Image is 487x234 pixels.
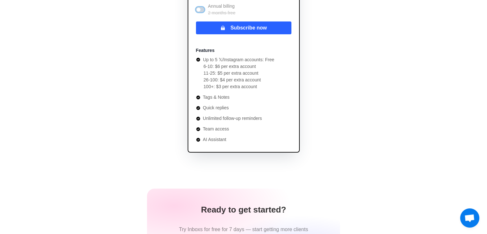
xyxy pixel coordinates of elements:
li: 6-10: $6 per extra account [204,63,274,70]
li: Quick replies [196,104,274,111]
p: Up to 5 𝕏/Instagram accounts: Free [203,56,274,63]
p: Annual billing [208,3,236,16]
li: AI Assistant [196,136,274,143]
li: Tags & Notes [196,94,274,101]
p: Try Inboxs for free for 7 days — start getting more clients [179,226,308,233]
div: Открытый чат [460,208,479,228]
li: 100+: $3 per extra account [204,83,274,90]
li: 26-100: $4 per extra account [204,77,274,83]
li: Team access [196,126,274,132]
h1: Ready to get started? [201,204,286,215]
p: Features [196,47,215,54]
li: Unlimited follow-up reminders [196,115,274,122]
li: 11-25: $5 per extra account [204,70,274,77]
button: Subscribe now [196,21,291,34]
p: 2 months free [208,10,236,16]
